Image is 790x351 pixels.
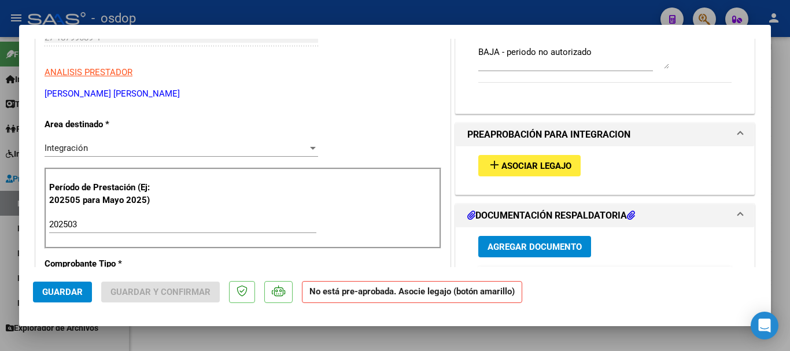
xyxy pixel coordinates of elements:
span: Integración [45,143,88,153]
datatable-header-cell: Documento [507,267,594,291]
h1: DOCUMENTACIÓN RESPALDATORIA [467,209,635,223]
button: Agregar Documento [478,236,591,257]
span: Asociar Legajo [501,161,571,171]
div: Open Intercom Messenger [751,312,778,339]
mat-expansion-panel-header: PREAPROBACIÓN PARA INTEGRACION [456,123,754,146]
span: Guardar y Confirmar [110,287,211,297]
datatable-header-cell: Subido [669,267,727,291]
div: PREAPROBACIÓN PARA INTEGRACION [456,146,754,194]
datatable-header-cell: Acción [727,267,785,291]
p: Comprobante Tipo * [45,257,164,271]
datatable-header-cell: ID [478,267,507,291]
mat-expansion-panel-header: DOCUMENTACIÓN RESPALDATORIA [456,204,754,227]
span: Guardar [42,287,83,297]
mat-icon: add [488,158,501,172]
p: Período de Prestación (Ej: 202505 para Mayo 2025) [49,181,165,207]
p: Area destinado * [45,118,164,131]
button: Asociar Legajo [478,155,581,176]
datatable-header-cell: Usuario [594,267,669,291]
span: Agregar Documento [488,242,582,252]
strong: No está pre-aprobada. Asocie legajo (botón amarillo) [302,281,522,304]
h1: PREAPROBACIÓN PARA INTEGRACION [467,128,630,142]
button: Guardar [33,282,92,302]
p: [PERSON_NAME] [PERSON_NAME] [45,87,441,101]
button: Guardar y Confirmar [101,282,220,302]
span: ANALISIS PRESTADOR [45,67,132,77]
